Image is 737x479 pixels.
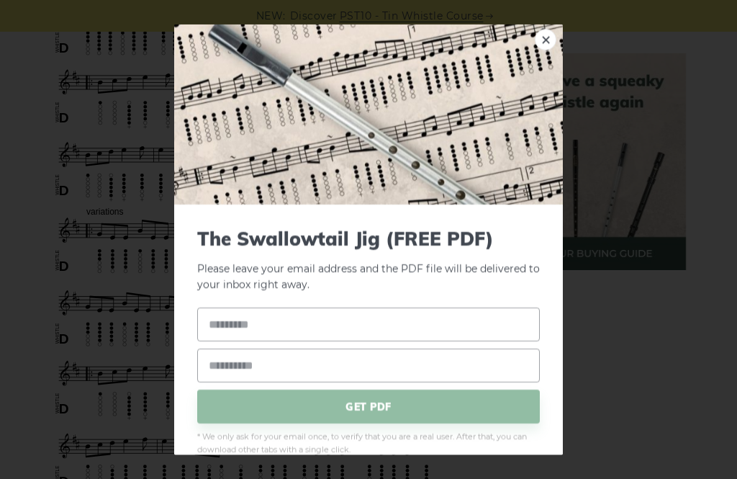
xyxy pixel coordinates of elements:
[197,227,540,293] p: Please leave your email address and the PDF file will be delivered to your inbox right away.
[535,28,556,50] a: ×
[197,390,540,424] span: GET PDF
[197,227,540,249] span: The Swallowtail Jig (FREE PDF)
[174,24,563,204] img: Tin Whistle Tab Preview
[197,431,540,457] span: * We only ask for your email once, to verify that you are a real user. After that, you can downlo...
